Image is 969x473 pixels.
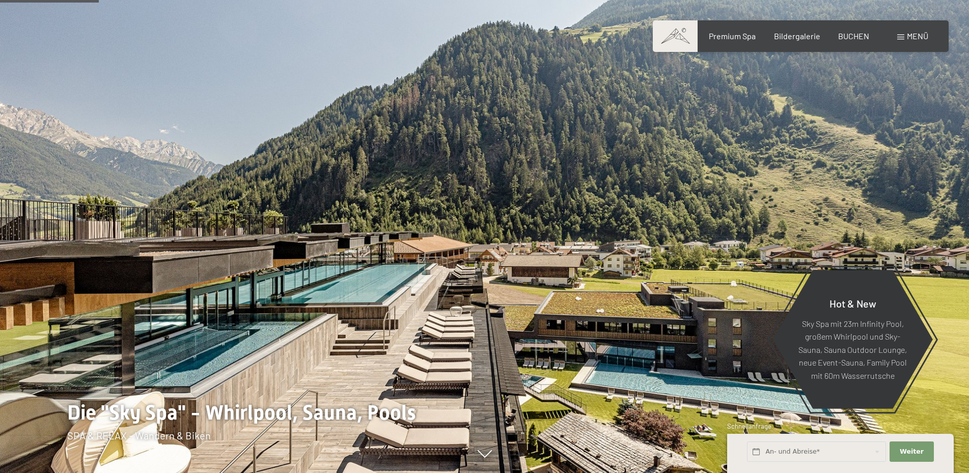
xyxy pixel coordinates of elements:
span: Hot & New [829,297,876,309]
span: Weiter [900,447,924,456]
span: Schnellanfrage [727,422,771,430]
p: Sky Spa mit 23m Infinity Pool, großem Whirlpool und Sky-Sauna, Sauna Outdoor Lounge, neue Event-S... [797,317,908,382]
button: Weiter [890,441,933,462]
span: 1 [726,448,729,457]
a: BUCHEN [838,31,869,41]
span: Einwilligung Marketing* [387,261,471,271]
a: Hot & New Sky Spa mit 23m Infinity Pool, großem Whirlpool und Sky-Sauna, Sauna Outdoor Lounge, ne... [772,269,933,409]
a: Premium Spa [709,31,756,41]
a: Bildergalerie [774,31,820,41]
span: Menü [907,31,928,41]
